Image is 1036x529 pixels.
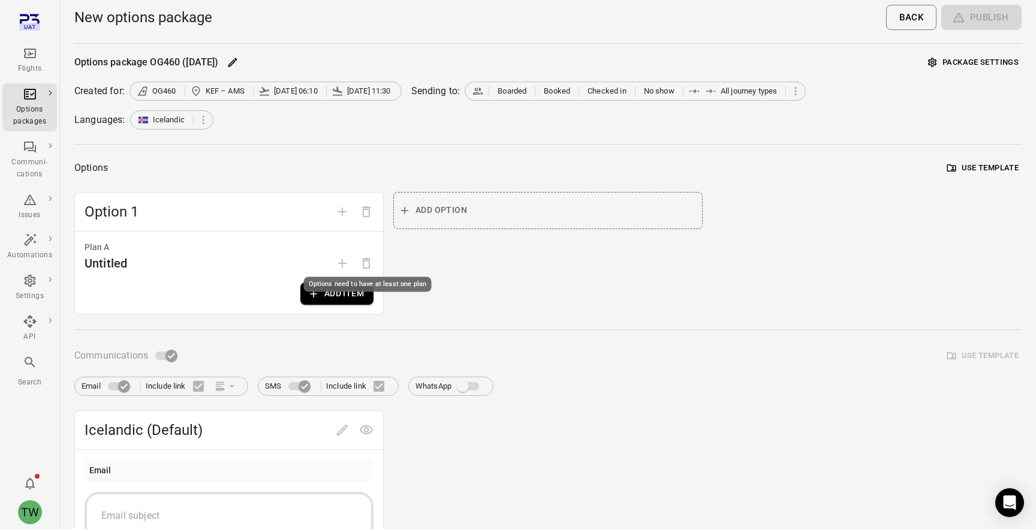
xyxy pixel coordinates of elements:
[347,85,391,97] span: [DATE] 11:30
[411,84,460,98] div: Sending to:
[130,110,213,130] div: Icelandic
[224,53,242,71] button: Edit
[465,82,806,101] div: BoardedBookedChecked inNo showAll journey types
[330,205,354,217] span: Add option
[7,63,52,75] div: Flights
[7,377,52,389] div: Search
[265,375,316,398] label: SMS
[721,85,778,97] span: All journey types
[18,500,42,524] div: TW
[13,495,47,529] button: Tony Wang
[82,375,135,398] label: Email
[2,229,57,265] a: Automations
[74,113,125,127] div: Languages:
[2,136,57,184] a: Communi-cations
[7,250,52,262] div: Automations
[354,205,378,217] span: Delete option
[2,43,57,79] a: Flights
[74,84,125,98] div: Created for:
[85,254,127,273] div: Untitled
[415,375,486,398] label: WhatsApp integration not set up. Contact Plan3 to enable this feature
[886,5,936,30] button: Back
[2,311,57,347] a: API
[2,351,57,392] button: Search
[18,471,42,495] button: Notifications
[74,347,148,364] span: Communications
[644,85,674,97] span: No show
[330,423,354,435] span: Edit
[146,374,211,399] label: Include link
[304,277,432,292] div: Options need to have at least one plan
[326,374,391,399] label: Include link
[354,257,378,269] span: Options need to have at least one plan
[7,209,52,221] div: Issues
[330,257,354,269] span: Add plan
[2,83,57,131] a: Options packages
[300,282,374,305] button: Add item
[498,85,526,97] span: Boarded
[925,53,1022,72] button: Package settings
[995,488,1024,517] div: Open Intercom Messenger
[354,423,378,435] span: Preview
[588,85,627,97] span: Checked in
[544,85,570,97] span: Booked
[7,157,52,181] div: Communi-cations
[274,85,318,97] span: [DATE] 06:10
[89,464,112,477] div: Email
[74,55,219,70] div: Options package OG460 ([DATE])
[944,159,1022,178] button: Use template
[7,104,52,128] div: Options packages
[152,85,176,97] span: OG460
[74,8,212,27] h1: New options package
[85,241,374,254] div: Plan A
[7,331,52,343] div: API
[74,160,108,176] div: Options
[7,290,52,302] div: Settings
[2,270,57,306] a: Settings
[206,85,245,97] span: KEF – AMS
[85,202,330,221] span: Option 1
[153,114,185,126] span: Icelandic
[2,189,57,225] a: Issues
[85,420,330,440] span: Icelandic (Default)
